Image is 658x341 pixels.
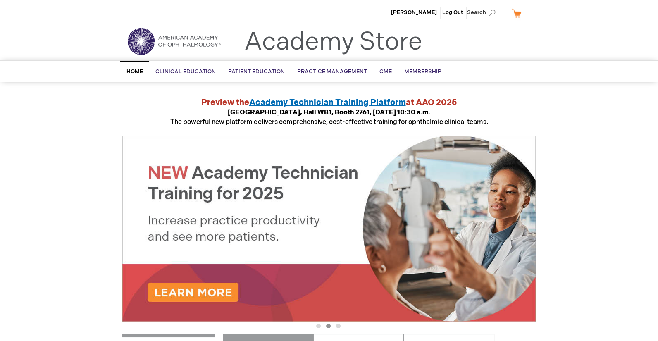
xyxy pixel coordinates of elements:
span: CME [379,68,392,75]
strong: [GEOGRAPHIC_DATA], Hall WB1, Booth 2761, [DATE] 10:30 a.m. [228,109,430,117]
strong: Preview the at AAO 2025 [201,98,457,107]
span: Patient Education [228,68,285,75]
a: [PERSON_NAME] [391,9,437,16]
span: Clinical Education [155,68,216,75]
span: The powerful new platform delivers comprehensive, cost-effective training for ophthalmic clinical... [170,109,488,126]
button: 2 of 3 [326,324,331,328]
span: Search [467,4,498,21]
span: Membership [404,68,441,75]
button: 1 of 3 [316,324,321,328]
button: 3 of 3 [336,324,341,328]
span: Practice Management [297,68,367,75]
a: Academy Store [244,27,422,57]
a: Log Out [442,9,463,16]
span: Home [126,68,143,75]
a: Academy Technician Training Platform [249,98,406,107]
